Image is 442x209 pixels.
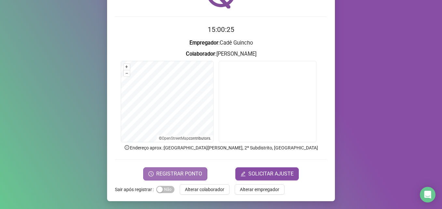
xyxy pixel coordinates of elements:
div: Open Intercom Messenger [420,187,435,202]
span: Alterar empregador [240,186,279,193]
span: edit [241,171,246,176]
span: info-circle [124,145,130,150]
time: 15:00:25 [208,26,234,34]
a: OpenStreetMap [162,136,189,141]
strong: Empregador [189,40,218,46]
p: Endereço aprox. : [GEOGRAPHIC_DATA][PERSON_NAME], 2º Subdistrito, [GEOGRAPHIC_DATA] [115,144,327,151]
button: Alterar empregador [235,184,284,195]
li: © contributors. [159,136,211,141]
button: Alterar colaborador [180,184,229,195]
h3: : Cadê Guincho [115,39,327,47]
button: editSOLICITAR AJUSTE [235,167,299,180]
span: Alterar colaborador [185,186,224,193]
span: clock-circle [148,171,154,176]
strong: Colaborador [186,51,215,57]
button: – [124,70,130,77]
span: REGISTRAR PONTO [156,170,202,178]
h3: : [PERSON_NAME] [115,50,327,58]
button: REGISTRAR PONTO [143,167,207,180]
span: SOLICITAR AJUSTE [248,170,294,178]
label: Sair após registrar [115,184,156,195]
button: + [124,64,130,70]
